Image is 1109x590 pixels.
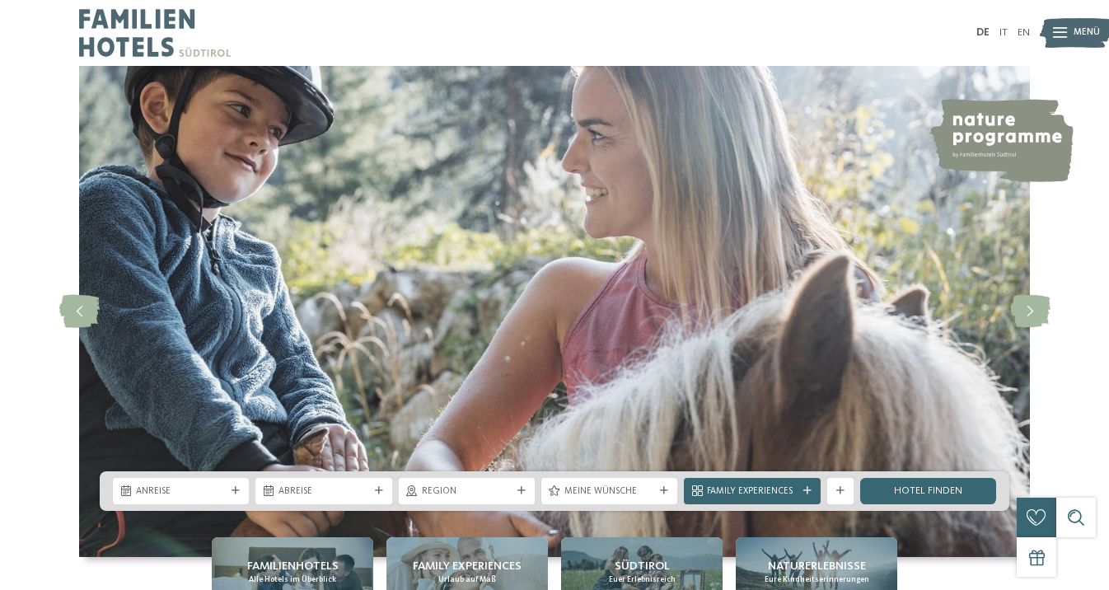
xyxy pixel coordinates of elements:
span: Alle Hotels im Überblick [249,574,336,585]
span: Meine Wünsche [564,485,654,499]
img: Familienhotels Südtirol: The happy family places [79,66,1030,557]
span: Region [422,485,512,499]
span: Naturerlebnisse [768,558,866,574]
span: Anreise [136,485,226,499]
span: Urlaub auf Maß [438,574,496,585]
span: Familienhotels [247,558,339,574]
span: Family Experiences [413,558,522,574]
span: Family Experiences [707,485,797,499]
span: Eure Kindheitserinnerungen [765,574,869,585]
a: Hotel finden [860,478,996,504]
a: IT [999,27,1008,38]
span: Abreise [278,485,368,499]
span: Südtirol [615,558,670,574]
a: EN [1018,27,1030,38]
img: nature programme by Familienhotels Südtirol [929,99,1074,182]
a: DE [976,27,990,38]
span: Menü [1074,26,1100,40]
span: Euer Erlebnisreich [609,574,676,585]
